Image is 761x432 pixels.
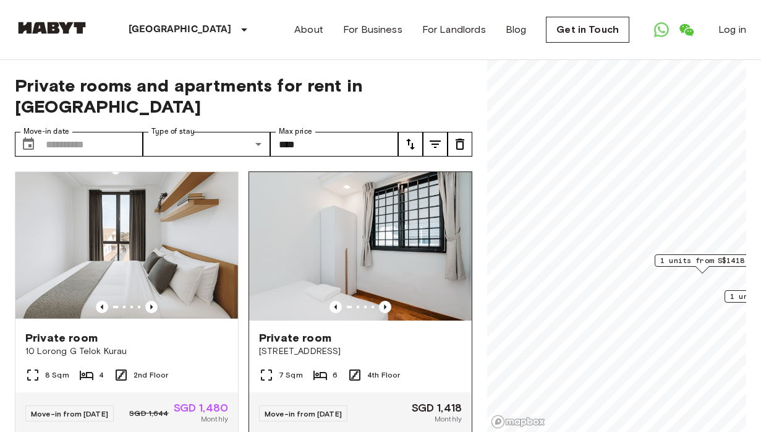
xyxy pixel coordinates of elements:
[435,413,462,425] span: Monthly
[448,132,472,157] button: tune
[134,369,168,381] span: 2nd Floor
[379,301,391,313] button: Previous image
[294,22,323,37] a: About
[45,369,69,381] span: 8 Sqm
[31,409,108,418] span: Move-in from [DATE]
[423,132,448,157] button: tune
[25,330,98,345] span: Private room
[546,17,629,43] a: Get in Touch
[96,301,108,313] button: Previous image
[129,22,232,37] p: [GEOGRAPHIC_DATA]
[674,17,699,42] a: Open WeChat
[201,413,228,425] span: Monthly
[23,126,69,137] label: Move-in date
[15,75,472,117] span: Private rooms and apartments for rent in [GEOGRAPHIC_DATA]
[145,301,158,313] button: Previous image
[655,254,750,274] div: Map marker
[367,369,400,381] span: 4th Floor
[279,126,312,137] label: Max price
[491,415,545,429] a: Mapbox logo
[129,408,168,419] span: SGD 1,644
[333,369,338,381] span: 6
[412,402,462,413] span: SGD 1,418
[660,255,744,266] span: 1 units from S$1418
[25,345,228,358] span: 10 Lorong G Telok Kurau
[329,301,342,313] button: Previous image
[422,22,486,37] a: For Landlords
[265,409,342,418] span: Move-in from [DATE]
[99,369,104,381] span: 4
[718,22,746,37] a: Log in
[16,132,41,157] button: Choose date
[15,172,238,321] img: Marketing picture of unit SG-01-029-002-03
[151,126,195,137] label: Type of stay
[343,22,402,37] a: For Business
[398,132,423,157] button: tune
[506,22,527,37] a: Blog
[279,369,303,381] span: 7 Sqm
[249,172,472,321] img: Marketing picture of unit SG-01-109-001-006
[649,17,674,42] a: Open WhatsApp
[15,22,89,34] img: Habyt
[259,330,331,345] span: Private room
[174,402,228,413] span: SGD 1,480
[259,345,462,358] span: [STREET_ADDRESS]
